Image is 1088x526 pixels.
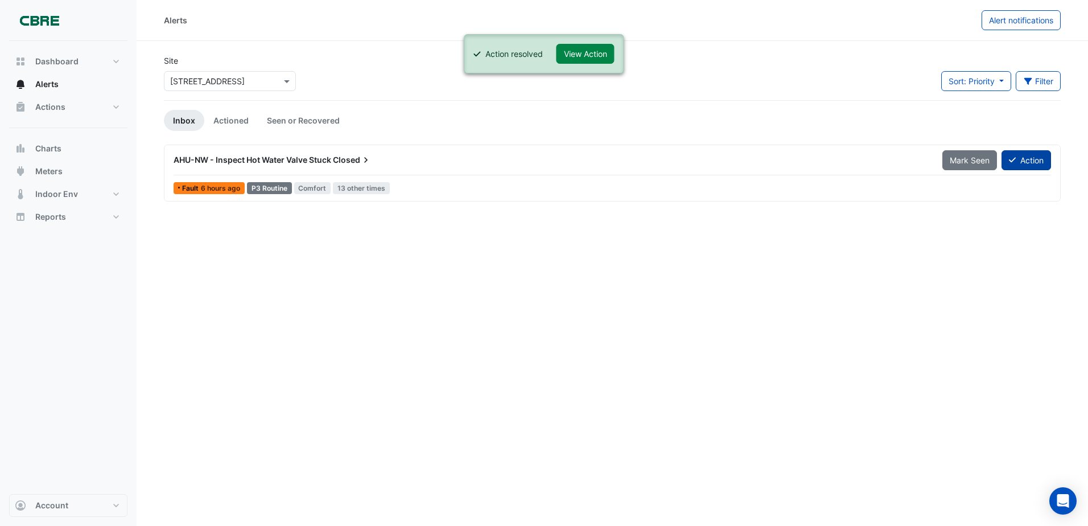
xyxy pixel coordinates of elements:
[1049,487,1077,515] div: Open Intercom Messenger
[164,55,178,67] label: Site
[174,155,331,165] span: AHU-NW - Inspect Hot Water Valve Stuck
[35,166,63,177] span: Meters
[949,76,995,86] span: Sort: Priority
[35,79,59,90] span: Alerts
[294,182,331,194] span: Comfort
[15,166,26,177] app-icon: Meters
[182,185,201,192] span: Fault
[35,211,66,223] span: Reports
[941,71,1011,91] button: Sort: Priority
[35,101,65,113] span: Actions
[9,183,127,206] button: Indoor Env
[9,73,127,96] button: Alerts
[982,10,1061,30] button: Alert notifications
[15,211,26,223] app-icon: Reports
[1002,150,1051,170] button: Action
[15,56,26,67] app-icon: Dashboard
[35,500,68,511] span: Account
[164,14,187,26] div: Alerts
[989,15,1053,25] span: Alert notifications
[9,494,127,517] button: Account
[333,154,372,166] span: Closed
[15,79,26,90] app-icon: Alerts
[35,56,79,67] span: Dashboard
[942,150,997,170] button: Mark Seen
[9,206,127,228] button: Reports
[9,96,127,118] button: Actions
[950,155,990,165] span: Mark Seen
[557,44,615,64] button: View Action
[15,143,26,154] app-icon: Charts
[485,48,543,60] div: Action resolved
[204,110,258,131] a: Actioned
[9,50,127,73] button: Dashboard
[15,101,26,113] app-icon: Actions
[164,110,204,131] a: Inbox
[14,9,65,32] img: Company Logo
[9,160,127,183] button: Meters
[333,182,390,194] span: 13 other times
[15,188,26,200] app-icon: Indoor Env
[201,184,240,192] span: Mon 01-Sep-2025 06:30 AEST
[35,188,78,200] span: Indoor Env
[258,110,349,131] a: Seen or Recovered
[35,143,61,154] span: Charts
[9,137,127,160] button: Charts
[247,182,292,194] div: P3 Routine
[1016,71,1061,91] button: Filter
